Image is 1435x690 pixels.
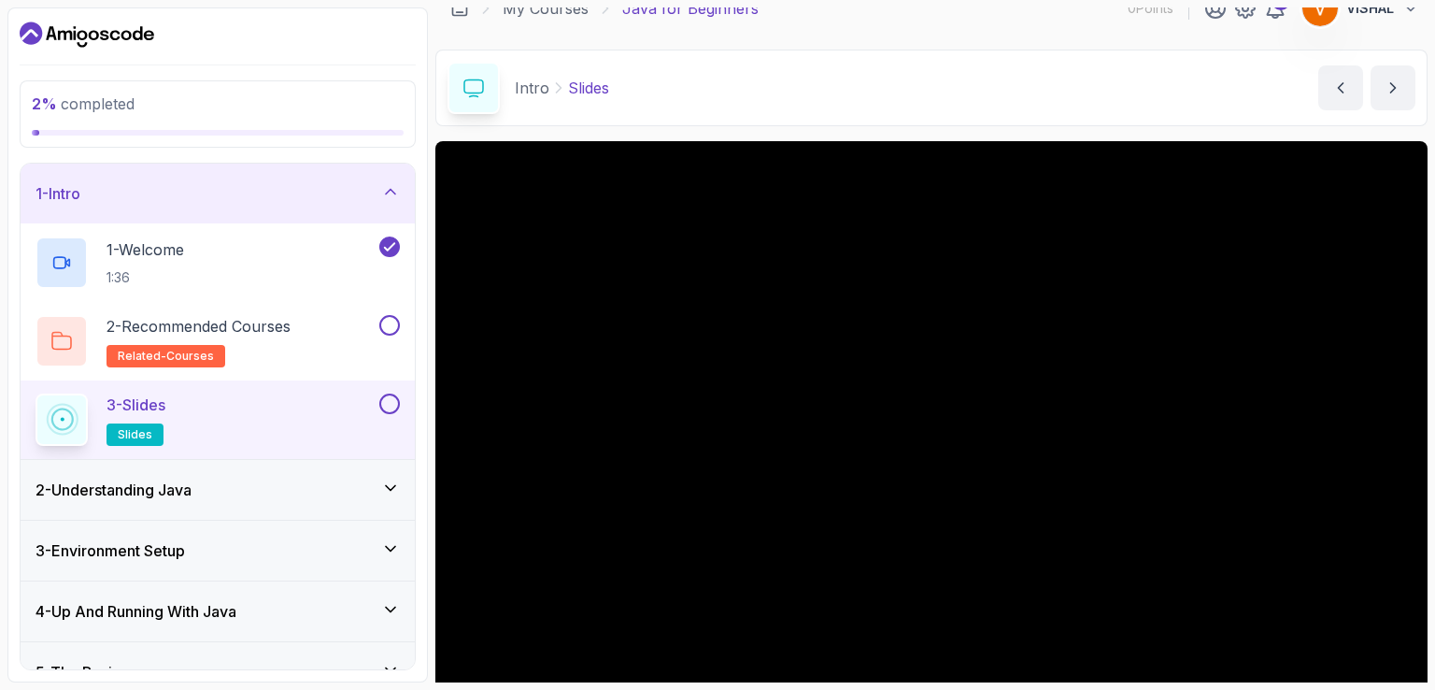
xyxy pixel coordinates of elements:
[36,237,400,289] button: 1-Welcome1:36
[36,315,400,367] button: 2-Recommended Coursesrelated-courses
[36,479,192,501] h3: 2 - Understanding Java
[107,315,291,338] p: 2 - Recommended Courses
[107,268,184,287] p: 1:36
[107,238,184,261] p: 1 - Welcome
[36,600,236,623] h3: 4 - Up And Running With Java
[36,661,128,683] h3: 5 - The Basics
[21,164,415,223] button: 1-Intro
[21,460,415,520] button: 2-Understanding Java
[1371,65,1415,110] button: next content
[1318,65,1363,110] button: previous content
[515,77,549,99] p: Intro
[118,427,152,442] span: slides
[568,77,609,99] p: Slides
[21,521,415,581] button: 3-Environment Setup
[32,94,57,113] span: 2 %
[36,394,400,446] button: 3-Slidesslides
[36,182,80,205] h3: 1 - Intro
[36,539,185,562] h3: 3 - Environment Setup
[32,94,135,113] span: completed
[118,349,214,364] span: related-courses
[107,394,165,416] p: 3 - Slides
[20,20,154,50] a: Dashboard
[21,582,415,641] button: 4-Up And Running With Java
